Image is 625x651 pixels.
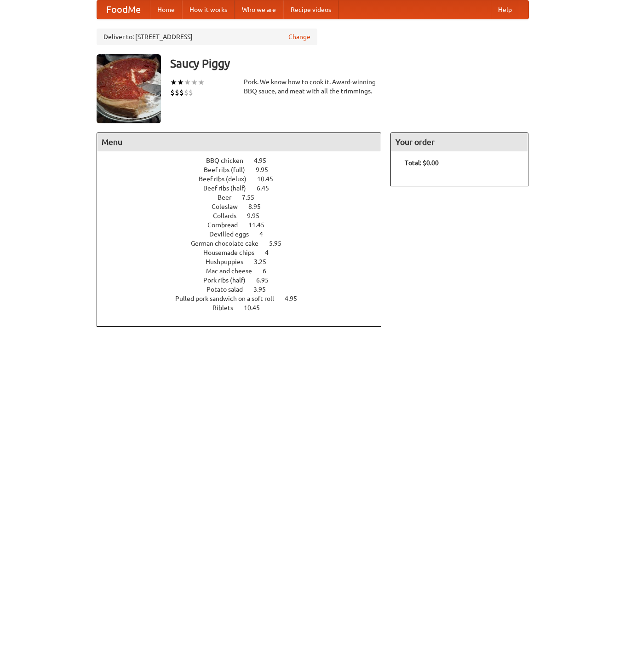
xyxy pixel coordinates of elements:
[184,87,189,98] li: $
[491,0,519,19] a: Help
[235,0,283,19] a: Who we are
[213,212,276,219] a: Collards 9.95
[391,133,528,151] h4: Your order
[182,0,235,19] a: How it works
[199,175,290,183] a: Beef ribs (delux) 10.45
[203,249,264,256] span: Housemade chips
[263,267,275,275] span: 6
[218,194,271,201] a: Beer 7.55
[288,32,310,41] a: Change
[259,230,272,238] span: 4
[175,295,283,302] span: Pulled pork sandwich on a soft roll
[97,54,161,123] img: angular.jpg
[206,258,252,265] span: Hushpuppies
[257,184,278,192] span: 6.45
[170,87,175,98] li: $
[150,0,182,19] a: Home
[218,194,241,201] span: Beer
[254,157,275,164] span: 4.95
[191,240,298,247] a: German chocolate cake 5.95
[203,184,286,192] a: Beef ribs (half) 6.45
[248,221,274,229] span: 11.45
[206,157,283,164] a: BBQ chicken 4.95
[199,175,256,183] span: Beef ribs (delux)
[212,304,277,311] a: Riblets 10.45
[207,221,281,229] a: Cornbread 11.45
[97,29,317,45] div: Deliver to: [STREET_ADDRESS]
[209,230,280,238] a: Devilled eggs 4
[209,230,258,238] span: Devilled eggs
[244,77,382,96] div: Pork. We know how to cook it. Award-winning BBQ sauce, and meat with all the trimmings.
[242,194,264,201] span: 7.55
[247,212,269,219] span: 9.95
[203,277,255,284] span: Pork ribs (half)
[206,157,252,164] span: BBQ chicken
[175,87,179,98] li: $
[204,166,254,173] span: Beef ribs (full)
[177,77,184,87] li: ★
[206,267,261,275] span: Mac and cheese
[184,77,191,87] li: ★
[283,0,338,19] a: Recipe videos
[212,304,242,311] span: Riblets
[248,203,270,210] span: 8.95
[191,77,198,87] li: ★
[203,249,286,256] a: Housemade chips 4
[212,203,247,210] span: Coleslaw
[206,286,283,293] a: Potato salad 3.95
[189,87,193,98] li: $
[265,249,278,256] span: 4
[206,258,283,265] a: Hushpuppies 3.25
[213,212,246,219] span: Collards
[405,159,439,167] b: Total: $0.00
[207,221,247,229] span: Cornbread
[203,277,286,284] a: Pork ribs (half) 6.95
[175,295,314,302] a: Pulled pork sandwich on a soft roll 4.95
[179,87,184,98] li: $
[203,184,255,192] span: Beef ribs (half)
[253,286,275,293] span: 3.95
[254,258,275,265] span: 3.25
[170,54,529,73] h3: Saucy Piggy
[204,166,285,173] a: Beef ribs (full) 9.95
[257,175,282,183] span: 10.45
[212,203,278,210] a: Coleslaw 8.95
[191,240,268,247] span: German chocolate cake
[170,77,177,87] li: ★
[244,304,269,311] span: 10.45
[206,267,283,275] a: Mac and cheese 6
[97,133,381,151] h4: Menu
[206,286,252,293] span: Potato salad
[256,166,277,173] span: 9.95
[198,77,205,87] li: ★
[269,240,291,247] span: 5.95
[285,295,306,302] span: 4.95
[256,277,278,284] span: 6.95
[97,0,150,19] a: FoodMe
